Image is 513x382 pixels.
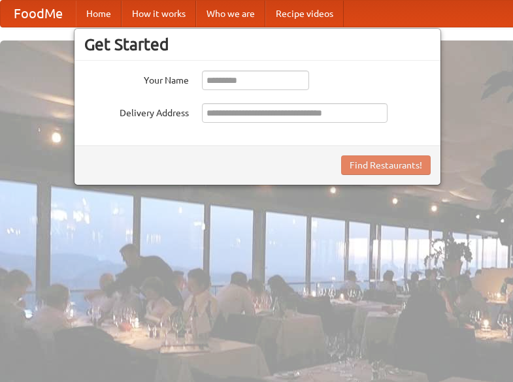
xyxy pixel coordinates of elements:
[1,1,76,27] a: FoodMe
[122,1,196,27] a: How it works
[84,35,431,54] h3: Get Started
[84,71,189,87] label: Your Name
[265,1,344,27] a: Recipe videos
[84,103,189,119] label: Delivery Address
[76,1,122,27] a: Home
[196,1,265,27] a: Who we are
[341,155,431,175] button: Find Restaurants!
